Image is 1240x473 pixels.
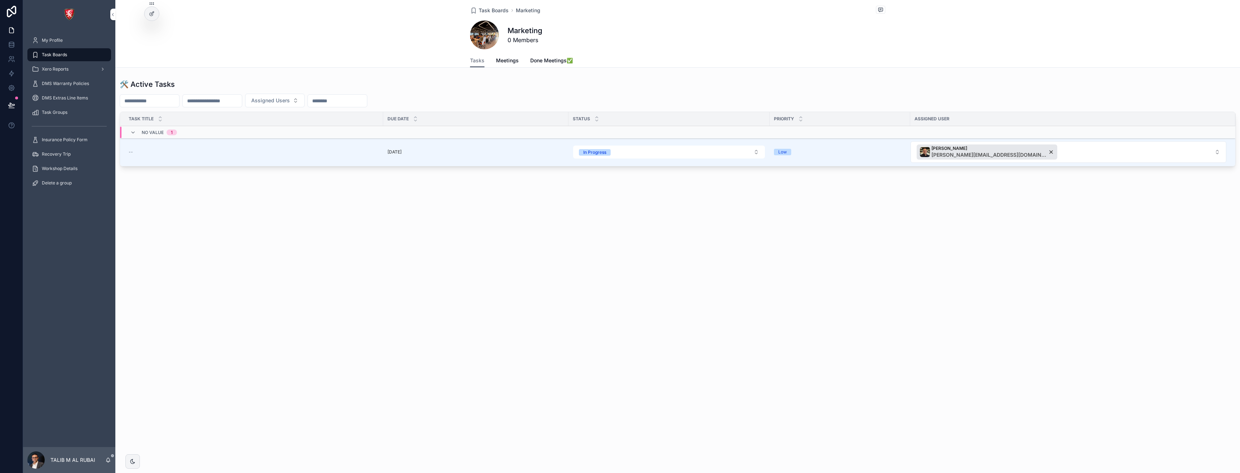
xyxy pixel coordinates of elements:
[530,54,573,68] a: Done Meetings✅
[917,144,1057,160] button: Unselect 36
[573,146,765,159] button: Select Button
[27,48,111,61] a: Task Boards
[27,148,111,161] a: Recovery Trip
[129,149,133,155] span: --
[583,149,606,156] div: In Progress
[27,162,111,175] a: Workshop Details
[23,29,115,199] div: scrollable content
[774,149,906,155] a: Low
[42,137,88,143] span: Insurance Policy Form
[42,95,88,101] span: DMS Extras Line Items
[27,106,111,119] a: Task Groups
[42,52,67,58] span: Task Boards
[931,151,1047,159] span: [PERSON_NAME][EMAIL_ADDRESS][DOMAIN_NAME]
[479,7,509,14] span: Task Boards
[931,146,1047,151] span: [PERSON_NAME]
[142,130,164,135] span: No value
[42,151,71,157] span: Recovery Trip
[573,145,765,159] a: Select Button
[387,149,402,155] p: [DATE]
[42,37,63,43] span: My Profile
[42,166,77,171] span: Workshop Details
[508,36,542,44] span: 0 Members
[251,97,290,104] span: Assigned Users
[129,149,379,155] a: --
[27,77,111,90] a: DMS Warranty Policies
[27,34,111,47] a: My Profile
[470,7,509,14] a: Task Boards
[914,116,949,122] span: Assigned User
[911,141,1226,163] button: Select Button
[27,92,111,104] a: DMS Extras Line Items
[470,57,484,64] span: Tasks
[42,180,72,186] span: Delete a group
[496,54,519,68] a: Meetings
[27,133,111,146] a: Insurance Policy Form
[516,7,540,14] a: Marketing
[63,9,75,20] img: App logo
[573,116,590,122] span: Status
[42,110,67,115] span: Task Groups
[774,116,794,122] span: Priority
[910,141,1227,163] a: Select Button
[245,94,305,107] button: Select Button
[496,57,519,64] span: Meetings
[27,177,111,189] a: Delete a group
[508,26,542,36] h1: Marketing
[387,149,564,155] a: [DATE]
[387,116,409,122] span: Due Date
[778,149,787,155] div: Low
[470,54,484,68] a: Tasks
[171,130,173,135] div: 1
[42,81,89,86] span: DMS Warranty Policies
[27,63,111,76] a: Xero Reports
[120,79,175,89] h1: 🛠 Active Tasks
[129,116,154,122] span: Task Title
[530,57,573,64] span: Done Meetings✅
[50,456,95,464] p: TALIB M AL RUBAI
[42,66,68,72] span: Xero Reports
